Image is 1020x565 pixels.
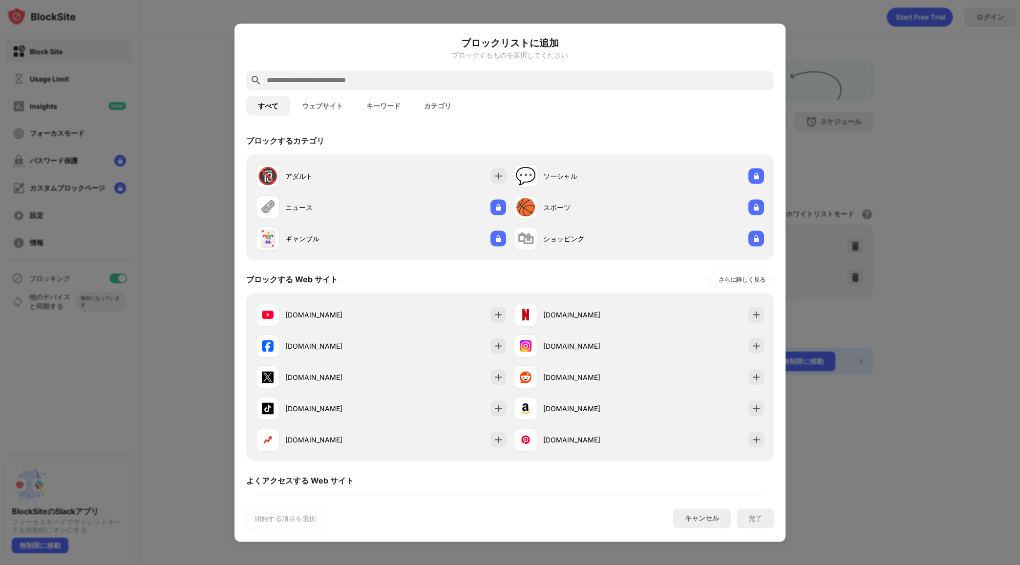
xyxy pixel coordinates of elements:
[246,135,324,146] div: ブロックするカテゴリ
[285,310,381,320] div: [DOMAIN_NAME]
[246,35,774,50] h6: ブロックリストに追加
[685,514,719,523] div: キャンセル
[543,403,639,414] div: [DOMAIN_NAME]
[246,51,774,59] div: ブロックするものを選択してください
[285,202,381,212] div: ニュース
[515,197,536,217] div: 🏀
[290,96,355,115] button: ウェブサイト
[520,340,531,352] img: favicons
[515,166,536,186] div: 💬
[257,229,278,249] div: 🃏
[285,403,381,414] div: [DOMAIN_NAME]
[543,372,639,382] div: [DOMAIN_NAME]
[520,371,531,383] img: favicons
[285,341,381,351] div: [DOMAIN_NAME]
[262,402,274,414] img: favicons
[543,233,639,244] div: ショッピング
[543,435,639,445] div: [DOMAIN_NAME]
[250,74,262,86] img: search.svg
[285,435,381,445] div: [DOMAIN_NAME]
[520,402,531,414] img: favicons
[355,96,412,115] button: キーワード
[520,309,531,320] img: favicons
[246,274,338,285] div: ブロックする Web サイト
[719,274,765,284] div: さらに詳しく見る
[246,475,354,486] div: よくアクセスする Web サイト
[543,171,639,181] div: ソーシャル
[520,434,531,445] img: favicons
[262,371,274,383] img: favicons
[412,96,463,115] button: カテゴリ
[285,372,381,382] div: [DOMAIN_NAME]
[262,309,274,320] img: favicons
[257,166,278,186] div: 🔞
[259,197,276,217] div: 🗞
[543,341,639,351] div: [DOMAIN_NAME]
[748,514,762,522] div: 完了
[262,340,274,352] img: favicons
[543,202,639,212] div: スポーツ
[543,310,639,320] div: [DOMAIN_NAME]
[517,229,534,249] div: 🛍
[255,513,316,523] div: 開始する項目を選択
[285,171,381,181] div: アダルト
[246,96,290,115] button: すべて
[285,233,381,244] div: ギャンブル
[262,434,274,445] img: favicons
